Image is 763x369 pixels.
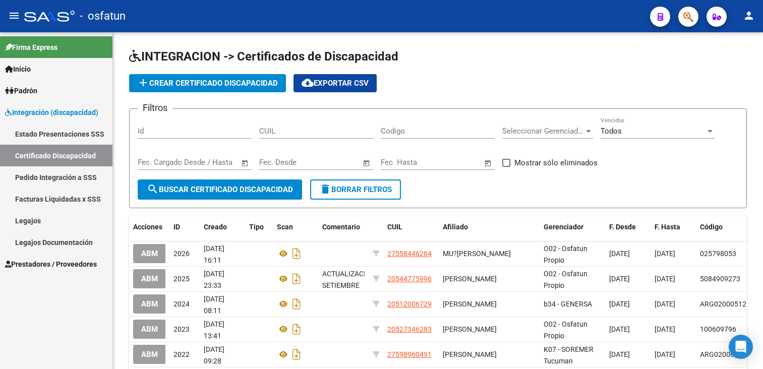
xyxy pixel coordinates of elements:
span: MU?[PERSON_NAME] [443,250,511,258]
span: 27558446264 [387,250,432,258]
span: O02 - Osfatun Propio [544,270,588,289]
span: 2024 [173,300,190,308]
span: [DATE] 23:33 [204,270,224,289]
span: Creado [204,223,227,231]
span: Todos [601,127,622,136]
span: 100609796 [700,325,736,333]
mat-icon: cloud_download [302,77,314,89]
mat-icon: menu [8,10,20,22]
span: - osfatun [80,5,126,27]
datatable-header-cell: Scan [273,216,318,238]
span: [PERSON_NAME] [443,350,497,358]
span: Tipo [249,223,264,231]
span: CUIL [387,223,402,231]
span: 20527346283 [387,325,432,333]
span: F. Hasta [655,223,680,231]
span: [DATE] 13:41 [204,320,224,340]
input: Fecha inicio [381,158,422,167]
span: F. Desde [609,223,636,231]
input: Fecha fin [309,158,358,167]
input: Fecha inicio [138,158,179,167]
button: Buscar Certificado Discapacidad [138,179,302,200]
i: Descargar documento [290,271,303,287]
i: Descargar documento [290,245,303,262]
datatable-header-cell: F. Desde [605,216,651,238]
span: ACTUALIZACIÓN SETIEMBRE 2025 [322,270,376,301]
h3: Filtros [138,101,172,115]
span: K07 - SOREMER Tucuman [544,345,594,365]
span: 2023 [173,325,190,333]
span: [DATE] [655,250,675,258]
div: Open Intercom Messenger [729,335,753,359]
span: Crear Certificado Discapacidad [137,79,278,88]
button: Open calendar [240,157,251,169]
span: O02 - Osfatun Propio [544,244,588,264]
span: ABM [141,275,158,284]
span: Integración (discapacidad) [5,107,98,118]
datatable-header-cell: Comentario [318,216,369,238]
button: ABM [133,269,166,288]
span: [DATE] [609,250,630,258]
span: Firma Express [5,42,57,53]
span: [DATE] 16:11 [204,244,224,264]
span: 20512006729 [387,300,432,308]
span: Código [700,223,723,231]
span: 27598960491 [387,350,432,358]
datatable-header-cell: CUIL [383,216,439,238]
input: Fecha inicio [259,158,300,167]
i: Descargar documento [290,321,303,337]
mat-icon: delete [319,183,331,195]
span: ABM [141,325,158,334]
button: Exportar CSV [294,74,377,92]
span: [DATE] [655,300,675,308]
mat-icon: add [137,77,149,89]
datatable-header-cell: Creado [200,216,245,238]
span: Scan [277,223,293,231]
span: Buscar Certificado Discapacidad [147,185,293,194]
span: Mostrar sólo eliminados [514,157,598,169]
span: INTEGRACION -> Certificados de Discapacidad [129,49,398,64]
span: [DATE] [655,350,675,358]
span: 5084909273 [700,275,740,283]
button: Crear Certificado Discapacidad [129,74,286,92]
button: Borrar Filtros [310,179,401,200]
button: Open calendar [361,157,373,169]
span: Seleccionar Gerenciador [502,127,584,136]
button: ABM [133,294,166,313]
span: Afiliado [443,223,468,231]
span: 2022 [173,350,190,358]
span: [DATE] [609,325,630,333]
button: Open calendar [483,157,494,169]
span: [DATE] 09:28 [204,345,224,365]
span: b34 - GENERSA [544,300,592,308]
span: Padrón [5,85,37,96]
input: Fecha fin [188,158,237,167]
span: [DATE] 08:11 [204,295,224,315]
span: [PERSON_NAME] [443,325,497,333]
span: [DATE] [609,300,630,308]
span: [PERSON_NAME] [443,300,497,308]
span: Inicio [5,64,31,75]
datatable-header-cell: Gerenciador [540,216,605,238]
button: ABM [133,320,166,338]
datatable-header-cell: Tipo [245,216,273,238]
span: [PERSON_NAME] [443,275,497,283]
span: 20544775996 [387,275,432,283]
datatable-header-cell: Afiliado [439,216,540,238]
span: [DATE] [655,275,675,283]
span: Prestadores / Proveedores [5,259,97,270]
span: Acciones [133,223,162,231]
span: Comentario [322,223,360,231]
button: ABM [133,345,166,363]
span: Gerenciador [544,223,583,231]
span: 025798053 [700,250,736,258]
input: Fecha fin [431,158,480,167]
datatable-header-cell: F. Hasta [651,216,696,238]
datatable-header-cell: ID [169,216,200,238]
mat-icon: search [147,183,159,195]
i: Descargar documento [290,346,303,362]
span: Borrar Filtros [319,185,392,194]
span: 2025 [173,275,190,283]
i: Descargar documento [290,296,303,312]
span: ID [173,223,180,231]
